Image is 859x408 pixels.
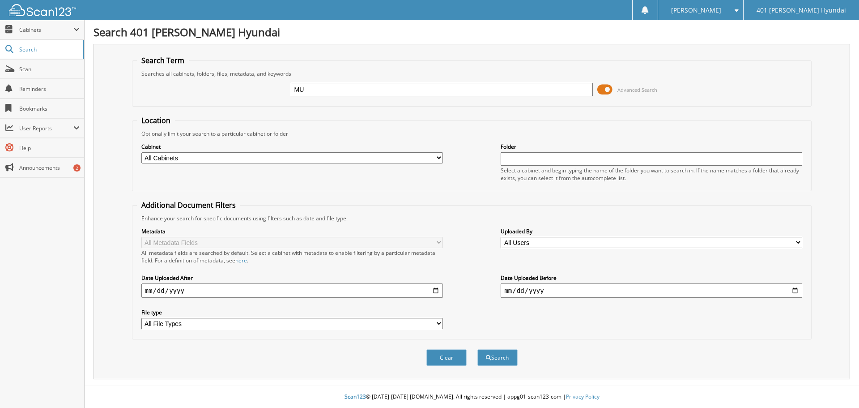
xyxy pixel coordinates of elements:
[757,8,846,13] span: 401 [PERSON_NAME] Hyundai
[141,283,443,298] input: start
[19,85,80,93] span: Reminders
[566,393,600,400] a: Privacy Policy
[477,349,518,366] button: Search
[137,56,189,65] legend: Search Term
[141,249,443,264] div: All metadata fields are searched by default. Select a cabinet with metadata to enable filtering b...
[73,164,81,172] div: 2
[19,125,73,132] span: User Reports
[137,70,807,77] div: Searches all cabinets, folders, files, metadata, and keywords
[501,167,802,182] div: Select a cabinet and begin typing the name of the folder you want to search in. If the name match...
[141,228,443,235] label: Metadata
[141,143,443,150] label: Cabinet
[137,116,175,125] legend: Location
[9,4,76,16] img: scan123-logo-white.svg
[19,65,80,73] span: Scan
[141,309,443,316] label: File type
[19,144,80,152] span: Help
[19,46,78,53] span: Search
[501,228,802,235] label: Uploaded By
[19,164,80,172] span: Announcements
[137,130,807,137] div: Optionally limit your search to a particular cabinet or folder
[85,386,859,408] div: © [DATE]-[DATE] [DOMAIN_NAME]. All rights reserved | appg01-scan123-com |
[617,86,657,93] span: Advanced Search
[19,105,80,112] span: Bookmarks
[19,26,73,34] span: Cabinets
[671,8,721,13] span: [PERSON_NAME]
[814,365,859,408] iframe: Chat Widget
[141,274,443,282] label: Date Uploaded After
[235,257,247,264] a: here
[344,393,366,400] span: Scan123
[426,349,467,366] button: Clear
[501,283,802,298] input: end
[137,200,240,210] legend: Additional Document Filters
[501,143,802,150] label: Folder
[137,215,807,222] div: Enhance your search for specific documents using filters such as date and file type.
[94,25,850,39] h1: Search 401 [PERSON_NAME] Hyundai
[501,274,802,282] label: Date Uploaded Before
